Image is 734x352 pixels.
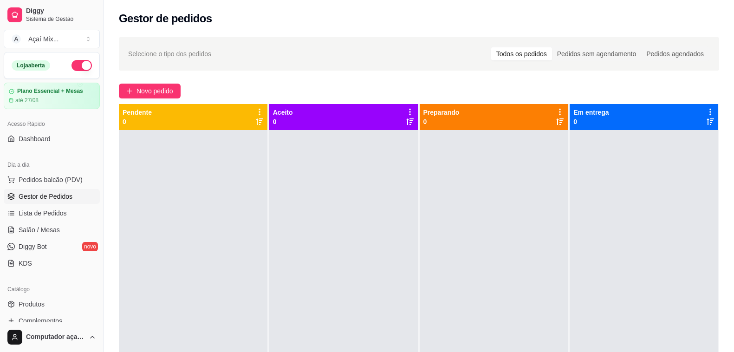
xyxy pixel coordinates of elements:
span: Computador açaí Mix [26,333,85,341]
h2: Gestor de pedidos [119,11,212,26]
span: Dashboard [19,134,51,143]
span: Salão / Mesas [19,225,60,235]
span: A [12,34,21,44]
article: até 27/08 [15,97,39,104]
p: Preparando [423,108,460,117]
button: Computador açaí Mix [4,326,100,348]
a: DiggySistema de Gestão [4,4,100,26]
div: Pedidos agendados [641,47,709,60]
span: Selecione o tipo dos pedidos [128,49,211,59]
button: Alterar Status [71,60,92,71]
button: Pedidos balcão (PDV) [4,172,100,187]
span: Produtos [19,300,45,309]
span: Sistema de Gestão [26,15,96,23]
a: Salão / Mesas [4,222,100,237]
a: Diggy Botnovo [4,239,100,254]
p: 0 [573,117,609,126]
a: Complementos [4,313,100,328]
a: Lista de Pedidos [4,206,100,221]
div: Acesso Rápido [4,117,100,131]
span: Diggy Bot [19,242,47,251]
div: Pedidos sem agendamento [552,47,641,60]
p: Em entrega [573,108,609,117]
span: Pedidos balcão (PDV) [19,175,83,184]
div: Açaí Mix ... [28,34,58,44]
p: 0 [273,117,293,126]
span: Novo pedido [136,86,173,96]
div: Dia a dia [4,157,100,172]
div: Todos os pedidos [491,47,552,60]
div: Loja aberta [12,60,50,71]
a: KDS [4,256,100,271]
span: KDS [19,259,32,268]
div: Catálogo [4,282,100,297]
span: Gestor de Pedidos [19,192,72,201]
span: Lista de Pedidos [19,209,67,218]
a: Produtos [4,297,100,312]
article: Plano Essencial + Mesas [17,88,83,95]
p: Aceito [273,108,293,117]
p: 0 [423,117,460,126]
span: Complementos [19,316,62,326]
span: plus [126,88,133,94]
p: Pendente [123,108,152,117]
a: Plano Essencial + Mesasaté 27/08 [4,83,100,109]
button: Select a team [4,30,100,48]
a: Dashboard [4,131,100,146]
button: Novo pedido [119,84,181,98]
span: Diggy [26,7,96,15]
p: 0 [123,117,152,126]
a: Gestor de Pedidos [4,189,100,204]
